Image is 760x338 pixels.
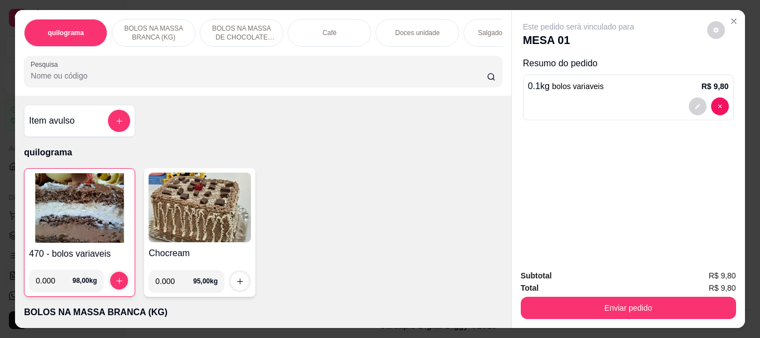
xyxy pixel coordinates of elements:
span: R$ 9,80 [709,270,736,282]
button: add-separate-item [108,110,130,132]
p: Doces unidade [395,28,440,37]
p: quilograma [48,28,84,37]
p: BOLOS NA MASSA DE CHOCOLATE preço por (KG) [209,24,274,42]
p: BOLOS NA MASSA BRANCA (KG) [24,306,502,319]
p: quilograma [24,146,502,159]
p: MESA 01 [523,32,634,48]
strong: Total [521,283,539,292]
img: product-image [29,173,130,243]
p: 0.1 kg [528,80,604,93]
img: product-image [149,173,251,242]
button: decrease-product-quantity [711,97,729,115]
strong: Subtotal [521,271,552,280]
button: decrease-product-quantity [707,21,725,39]
p: BOLOS NA MASSA BRANCA (KG) [121,24,186,42]
h4: 470 - bolos variaveis [29,247,130,261]
button: increase-product-quantity [231,272,249,290]
input: Pesquisa [31,70,487,81]
button: Close [725,12,743,30]
p: Este pedido será vinculado para [523,21,634,32]
input: 0.00 [36,270,72,292]
span: R$ 9,80 [709,282,736,294]
p: Resumo do pedido [523,57,734,70]
p: Salgados variados [478,28,533,37]
h4: Chocream [149,247,251,260]
input: 0.00 [155,270,193,292]
p: R$ 9,80 [702,81,729,92]
button: increase-product-quantity [110,272,128,290]
p: Café [323,28,337,37]
button: Enviar pedido [521,297,736,319]
label: Pesquisa [31,60,62,69]
span: bolos variaveis [552,82,604,91]
button: decrease-product-quantity [689,97,707,115]
h4: Item avulso [29,114,75,128]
